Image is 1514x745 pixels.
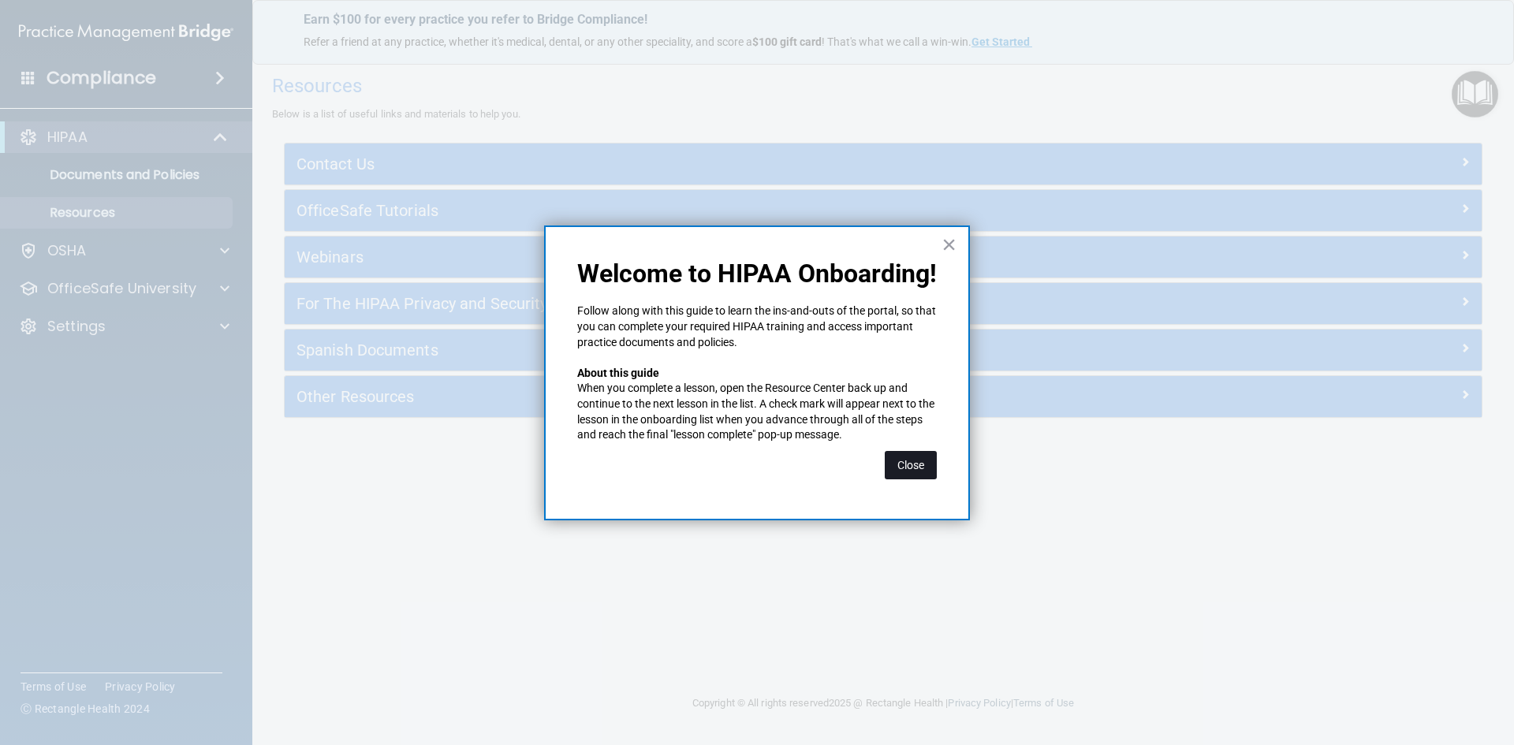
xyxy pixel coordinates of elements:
[942,232,957,257] button: Close
[577,367,659,379] strong: About this guide
[577,304,937,350] p: Follow along with this guide to learn the ins-and-outs of the portal, so that you can complete yo...
[577,381,937,442] p: When you complete a lesson, open the Resource Center back up and continue to the next lesson in t...
[577,259,937,289] p: Welcome to HIPAA Onboarding!
[885,451,937,479] button: Close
